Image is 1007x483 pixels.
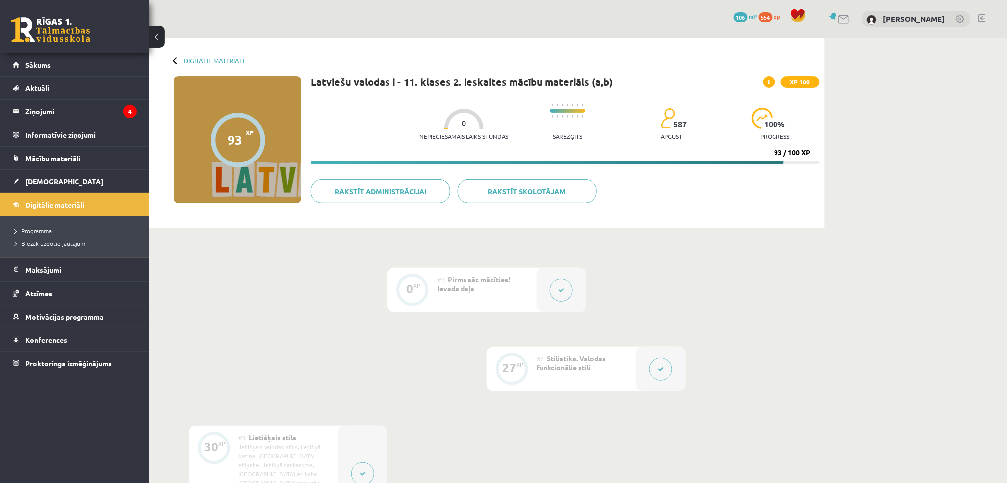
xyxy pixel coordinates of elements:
div: 27 [502,363,516,372]
img: icon-short-line-57e1e144782c952c97e751825c79c345078a6d821885a25fce030b3d8c18986b.svg [557,104,558,106]
span: Digitālie materiāli [25,200,84,209]
img: icon-short-line-57e1e144782c952c97e751825c79c345078a6d821885a25fce030b3d8c18986b.svg [582,115,583,118]
i: 4 [123,105,137,118]
a: Informatīvie ziņojumi [13,123,137,146]
img: icon-short-line-57e1e144782c952c97e751825c79c345078a6d821885a25fce030b3d8c18986b.svg [552,115,553,118]
img: icon-short-line-57e1e144782c952c97e751825c79c345078a6d821885a25fce030b3d8c18986b.svg [577,115,578,118]
img: Nauris Semjonovs [867,15,877,25]
span: Proktoringa izmēģinājums [25,359,112,368]
img: icon-short-line-57e1e144782c952c97e751825c79c345078a6d821885a25fce030b3d8c18986b.svg [567,115,568,118]
legend: Informatīvie ziņojumi [25,123,137,146]
a: Mācību materiāli [13,147,137,169]
a: Digitālie materiāli [184,57,244,64]
img: icon-short-line-57e1e144782c952c97e751825c79c345078a6d821885a25fce030b3d8c18986b.svg [562,115,563,118]
p: Nepieciešamais laiks stundās [419,133,508,140]
legend: Ziņojumi [25,100,137,123]
img: icon-short-line-57e1e144782c952c97e751825c79c345078a6d821885a25fce030b3d8c18986b.svg [572,104,573,106]
div: XP [516,362,523,367]
a: [PERSON_NAME] [883,14,945,24]
img: icon-short-line-57e1e144782c952c97e751825c79c345078a6d821885a25fce030b3d8c18986b.svg [557,115,558,118]
span: [DEMOGRAPHIC_DATA] [25,177,103,186]
img: icon-short-line-57e1e144782c952c97e751825c79c345078a6d821885a25fce030b3d8c18986b.svg [562,104,563,106]
span: #2 [537,355,544,363]
a: Ziņojumi4 [13,100,137,123]
div: 0 [406,284,413,293]
span: Mācību materiāli [25,154,80,162]
span: XP 100 [781,76,820,88]
span: mP [749,12,757,20]
a: 554 xp [759,12,785,20]
p: Sarežģīts [553,133,582,140]
p: progress [761,133,790,140]
a: Digitālie materiāli [13,193,137,216]
span: Lietišķais stils [249,433,296,442]
legend: Maksājumi [25,258,137,281]
div: 93 [228,132,243,147]
span: 100 % [765,120,786,129]
a: Programma [15,226,139,235]
span: 0 [462,119,466,128]
img: students-c634bb4e5e11cddfef0936a35e636f08e4e9abd3cc4e673bd6f9a4125e45ecb1.svg [661,108,675,129]
span: XP [246,129,254,136]
span: Pirms sāc mācīties! Ievada daļa [437,275,510,293]
span: Motivācijas programma [25,312,104,321]
div: XP [413,283,420,288]
span: Aktuāli [25,83,49,92]
div: 30 [204,442,218,451]
span: xp [774,12,780,20]
img: icon-short-line-57e1e144782c952c97e751825c79c345078a6d821885a25fce030b3d8c18986b.svg [577,104,578,106]
span: 106 [734,12,748,22]
a: Rīgas 1. Tālmācības vidusskola [11,17,90,42]
div: XP [218,441,225,446]
span: 587 [673,120,687,129]
a: Atzīmes [13,282,137,305]
span: Atzīmes [25,289,52,298]
img: icon-short-line-57e1e144782c952c97e751825c79c345078a6d821885a25fce030b3d8c18986b.svg [572,115,573,118]
a: Maksājumi [13,258,137,281]
span: Programma [15,227,52,235]
span: Biežāk uzdotie jautājumi [15,240,87,247]
img: icon-short-line-57e1e144782c952c97e751825c79c345078a6d821885a25fce030b3d8c18986b.svg [552,104,553,106]
a: 106 mP [734,12,757,20]
img: icon-short-line-57e1e144782c952c97e751825c79c345078a6d821885a25fce030b3d8c18986b.svg [567,104,568,106]
a: Konferences [13,328,137,351]
h1: Latviešu valodas i - 11. klases 2. ieskaites mācību materiāls (a,b) [311,76,613,88]
a: Rakstīt skolotājam [458,179,597,203]
span: #3 [238,434,246,442]
img: icon-progress-161ccf0a02000e728c5f80fcf4c31c7af3da0e1684b2b1d7c360e028c24a22f1.svg [752,108,773,129]
a: Motivācijas programma [13,305,137,328]
a: Aktuāli [13,77,137,99]
span: 554 [759,12,773,22]
a: Sākums [13,53,137,76]
span: Konferences [25,335,67,344]
a: Proktoringa izmēģinājums [13,352,137,375]
p: apgūst [661,133,682,140]
span: Stilistika. Valodas funkcionālie stili [537,354,606,372]
span: #1 [437,276,445,284]
span: Sākums [25,60,51,69]
a: Rakstīt administrācijai [311,179,450,203]
a: Biežāk uzdotie jautājumi [15,239,139,248]
img: icon-short-line-57e1e144782c952c97e751825c79c345078a6d821885a25fce030b3d8c18986b.svg [582,104,583,106]
a: [DEMOGRAPHIC_DATA] [13,170,137,193]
